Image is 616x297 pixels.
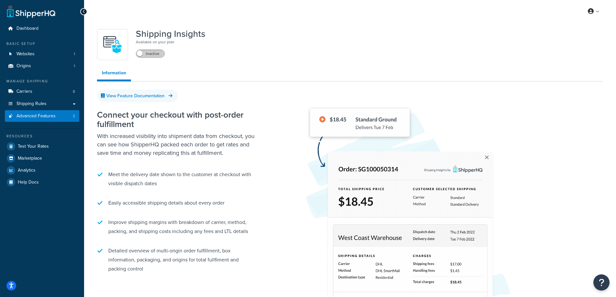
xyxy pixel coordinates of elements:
a: Shipping Rules [5,98,79,110]
a: View Feature Documentation [97,90,178,102]
a: Origins1 [5,60,79,72]
a: Help Docs [5,176,79,188]
h1: Shipping Insights [136,29,205,39]
span: Help Docs [18,180,39,185]
span: 2 [73,113,75,119]
a: Marketplace [5,153,79,164]
span: Marketplace [18,156,42,161]
li: Detailed overview of multi-origin order fulfillment, box information, packaging, and origins for ... [97,243,259,277]
li: Websites [5,48,79,60]
a: Test Your Rates [5,141,79,152]
span: 8 [73,89,75,94]
span: 1 [74,63,75,69]
span: Dashboard [16,26,38,31]
span: Shipping Rules [16,101,47,107]
li: Advanced Features [5,110,79,122]
a: Websites1 [5,48,79,60]
span: Origins [16,63,31,69]
a: Dashboard [5,23,79,35]
li: Meet the delivery date shown to the customer at checkout with visible dispatch dates [97,167,259,191]
button: Open Resource Center [593,274,610,291]
span: Websites [16,51,35,57]
li: Origins [5,60,79,72]
div: Manage Shipping [5,79,79,84]
h2: Connect your checkout with post-order fulfillment [97,110,259,129]
label: Inactive [136,50,165,58]
span: 1 [74,51,75,57]
span: Test Your Rates [18,144,49,149]
div: Basic Setup [5,41,79,47]
li: Easily accessible shipping details about every order [97,195,259,211]
a: Information [97,67,131,81]
li: Carriers [5,86,79,98]
p: With increased visibility into shipment data from checkout, you can see how ShipperHQ packed each... [97,132,259,157]
span: Carriers [16,89,32,94]
span: Analytics [18,168,36,173]
div: Resources [5,133,79,139]
a: Carriers8 [5,86,79,98]
a: Analytics [5,164,79,176]
img: Acw9rhKYsOEjAAAAAElFTkSuQmCC [101,33,124,56]
a: Advanced Features2 [5,110,79,122]
span: Advanced Features [16,113,56,119]
li: Improve shipping margins with breakdown of carrier, method, packing, and shipping costs including... [97,215,259,239]
p: Available on your plan [136,39,205,45]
